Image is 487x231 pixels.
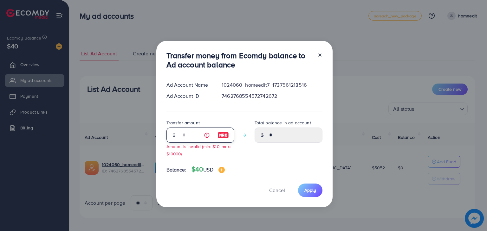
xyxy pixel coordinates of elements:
label: Transfer amount [166,120,200,126]
span: USD [203,166,213,173]
img: image [218,167,225,173]
span: Cancel [269,187,285,194]
img: image [218,131,229,139]
button: Apply [298,184,322,197]
div: Ad Account Name [161,81,217,89]
h4: $40 [192,165,225,173]
div: Ad Account ID [161,92,217,100]
div: 7462768554572742672 [217,92,327,100]
h3: Transfer money from Ecomdy balance to Ad account balance [166,51,312,69]
span: Apply [304,187,316,193]
div: 1024060_homeedit7_1737561213516 [217,81,327,89]
span: Balance: [166,166,186,173]
button: Cancel [261,184,293,197]
small: Amount is invalid (min: $10, max: $10000) [166,143,231,157]
label: Total balance in ad account [255,120,311,126]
